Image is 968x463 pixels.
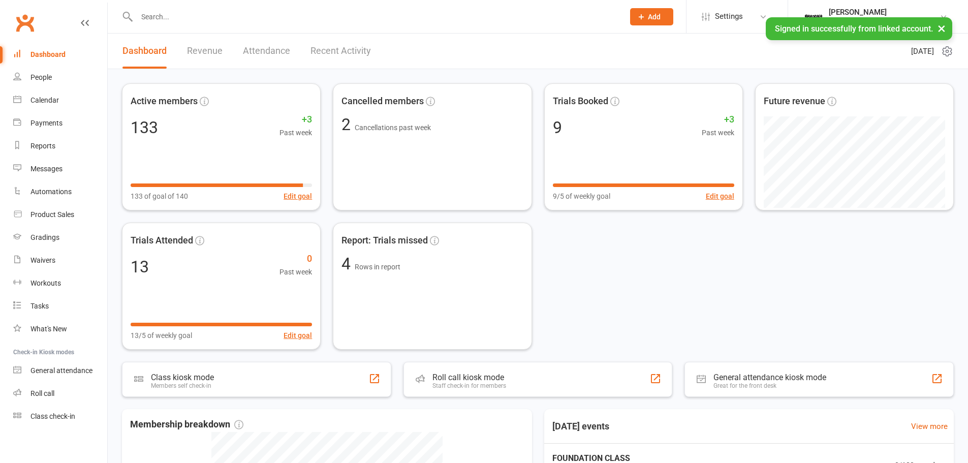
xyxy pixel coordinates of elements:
a: What's New [13,318,107,341]
span: Past week [702,127,734,138]
img: thumb_image1722295729.png [803,7,824,27]
div: Roll call kiosk mode [432,373,506,382]
div: Class kiosk mode [151,373,214,382]
div: [PERSON_NAME]-[PERSON_NAME] [829,17,940,26]
div: Reports [30,142,55,150]
div: 133 [131,119,158,136]
a: Waivers [13,249,107,272]
div: General attendance [30,366,92,375]
button: × [932,17,951,39]
div: 9 [553,119,562,136]
button: Edit goal [706,191,734,202]
div: General attendance kiosk mode [713,373,826,382]
span: 13/5 of weekly goal [131,330,192,341]
a: Calendar [13,89,107,112]
button: Edit goal [284,330,312,341]
a: Class kiosk mode [13,405,107,428]
div: Roll call [30,389,54,397]
div: Calendar [30,96,59,104]
a: Dashboard [13,43,107,66]
div: What's New [30,325,67,333]
span: Add [648,13,661,21]
span: Membership breakdown [130,417,243,432]
span: +3 [279,112,312,127]
span: 9/5 of weekly goal [553,191,610,202]
span: Past week [279,266,312,277]
a: Roll call [13,382,107,405]
div: Dashboard [30,50,66,58]
a: Recent Activity [310,34,371,69]
a: Payments [13,112,107,135]
div: Tasks [30,302,49,310]
span: +3 [702,112,734,127]
span: Rows in report [355,263,400,271]
a: Messages [13,158,107,180]
h3: [DATE] events [544,417,617,436]
div: Workouts [30,279,61,287]
div: Automations [30,188,72,196]
a: Revenue [187,34,223,69]
span: Past week [279,127,312,138]
a: Tasks [13,295,107,318]
a: Dashboard [122,34,167,69]
span: Report: Trials missed [341,233,428,248]
div: Great for the front desk [713,382,826,389]
button: Add [630,8,673,25]
div: Waivers [30,256,55,264]
span: Trials Attended [131,233,193,248]
span: Cancellations past week [355,124,431,132]
div: Payments [30,119,63,127]
a: Attendance [243,34,290,69]
input: Search... [134,10,617,24]
a: Clubworx [12,10,38,36]
div: Gradings [30,233,59,241]
span: 133 of goal of 140 [131,191,188,202]
div: People [30,73,52,81]
div: 13 [131,259,149,275]
a: Gradings [13,226,107,249]
div: Class check-in [30,412,75,420]
a: People [13,66,107,89]
div: Product Sales [30,210,74,219]
a: Workouts [13,272,107,295]
span: 4 [341,254,355,273]
span: Settings [715,5,743,28]
span: 2 [341,115,355,134]
a: Automations [13,180,107,203]
a: View more [911,420,948,433]
button: Edit goal [284,191,312,202]
div: [PERSON_NAME] [829,8,940,17]
span: Active members [131,94,198,109]
span: Future revenue [764,94,825,109]
span: Cancelled members [341,94,424,109]
span: [DATE] [911,45,934,57]
div: Staff check-in for members [432,382,506,389]
div: Messages [30,165,63,173]
div: Members self check-in [151,382,214,389]
span: 0 [279,252,312,266]
a: Product Sales [13,203,107,226]
span: Signed in successfully from linked account. [775,24,933,34]
a: Reports [13,135,107,158]
span: Trials Booked [553,94,608,109]
a: General attendance kiosk mode [13,359,107,382]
